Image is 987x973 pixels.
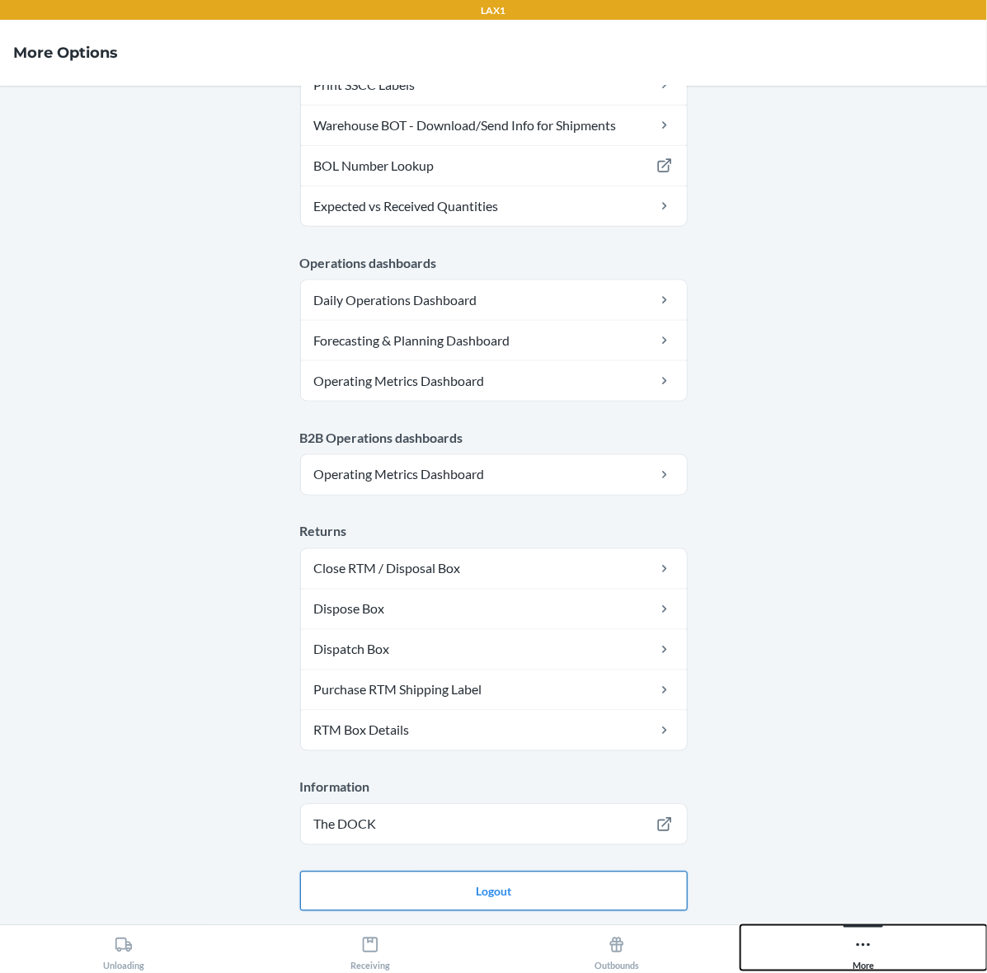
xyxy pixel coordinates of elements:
[301,280,687,320] a: Daily Operations Dashboard
[301,630,687,670] a: Dispatch Box
[301,549,687,589] a: Close RTM / Disposal Box
[301,106,687,145] a: Warehouse BOT - Download/Send Info for Shipments
[482,3,506,18] p: LAX1
[301,321,687,360] a: Forecasting & Planning Dashboard
[247,925,493,971] button: Receiving
[301,146,687,186] a: BOL Number Lookup
[301,186,687,226] a: Expected vs Received Quantities
[300,872,688,911] button: Logout
[301,711,687,750] a: RTM Box Details
[740,925,987,971] button: More
[300,253,688,273] p: Operations dashboards
[301,455,687,495] a: Operating Metrics Dashboard
[301,361,687,401] a: Operating Metrics Dashboard
[350,929,390,971] div: Receiving
[494,925,740,971] button: Outbounds
[300,778,688,797] p: Information
[300,428,688,448] p: B2B Operations dashboards
[300,522,688,542] p: Returns
[301,805,687,844] a: The DOCK
[301,590,687,629] a: Dispose Box
[13,42,118,63] h4: More Options
[853,929,874,971] div: More
[103,929,144,971] div: Unloading
[301,670,687,710] a: Purchase RTM Shipping Label
[595,929,639,971] div: Outbounds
